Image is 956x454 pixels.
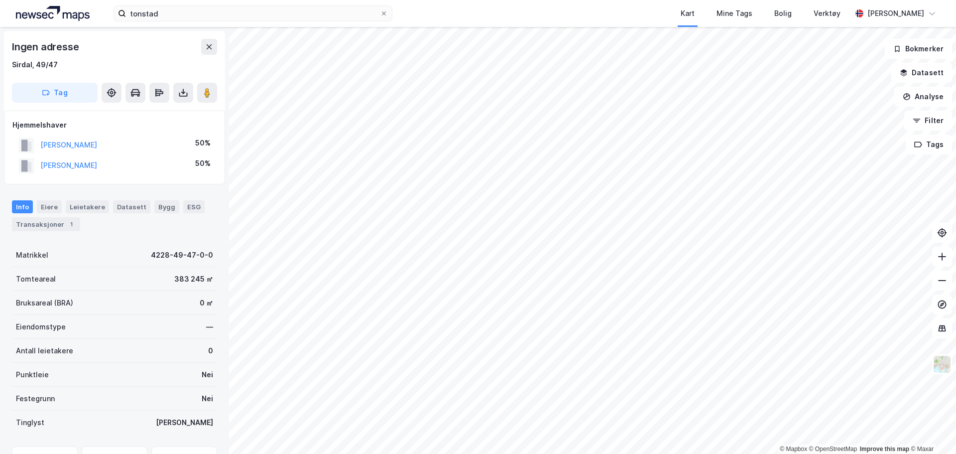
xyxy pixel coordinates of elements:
div: Tomteareal [16,273,56,285]
div: 0 ㎡ [200,297,213,309]
div: Datasett [113,200,150,213]
button: Tag [12,83,98,103]
div: 50% [195,137,211,149]
div: Matrikkel [16,249,48,261]
div: Nei [202,393,213,405]
div: 4228-49-47-0-0 [151,249,213,261]
div: — [206,321,213,333]
input: Søk på adresse, matrikkel, gårdeiere, leietakere eller personer [126,6,380,21]
div: Eiendomstype [16,321,66,333]
div: 383 245 ㎡ [174,273,213,285]
a: Improve this map [860,446,909,453]
iframe: Chat Widget [906,406,956,454]
div: Bygg [154,200,179,213]
div: Antall leietakere [16,345,73,357]
img: logo.a4113a55bc3d86da70a041830d287a7e.svg [16,6,90,21]
div: [PERSON_NAME] [867,7,924,19]
button: Tags [906,135,952,154]
div: ESG [183,200,205,213]
img: Z [933,355,952,374]
div: Bolig [774,7,792,19]
button: Filter [904,111,952,131]
div: Eiere [37,200,62,213]
div: Mine Tags [717,7,752,19]
div: Kart [681,7,695,19]
div: Tinglyst [16,417,44,429]
div: Nei [202,369,213,381]
div: Hjemmelshaver [12,119,217,131]
div: Punktleie [16,369,49,381]
button: Analyse [894,87,952,107]
button: Datasett [891,63,952,83]
div: 50% [195,157,211,169]
div: Festegrunn [16,393,55,405]
div: Sirdal, 49/47 [12,59,58,71]
div: Info [12,200,33,213]
div: Ingen adresse [12,39,81,55]
div: Transaksjoner [12,217,80,231]
a: OpenStreetMap [809,446,857,453]
button: Bokmerker [885,39,952,59]
div: Bruksareal (BRA) [16,297,73,309]
div: 0 [208,345,213,357]
div: 1 [66,219,76,229]
div: Verktøy [814,7,840,19]
a: Mapbox [780,446,807,453]
div: Leietakere [66,200,109,213]
div: [PERSON_NAME] [156,417,213,429]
